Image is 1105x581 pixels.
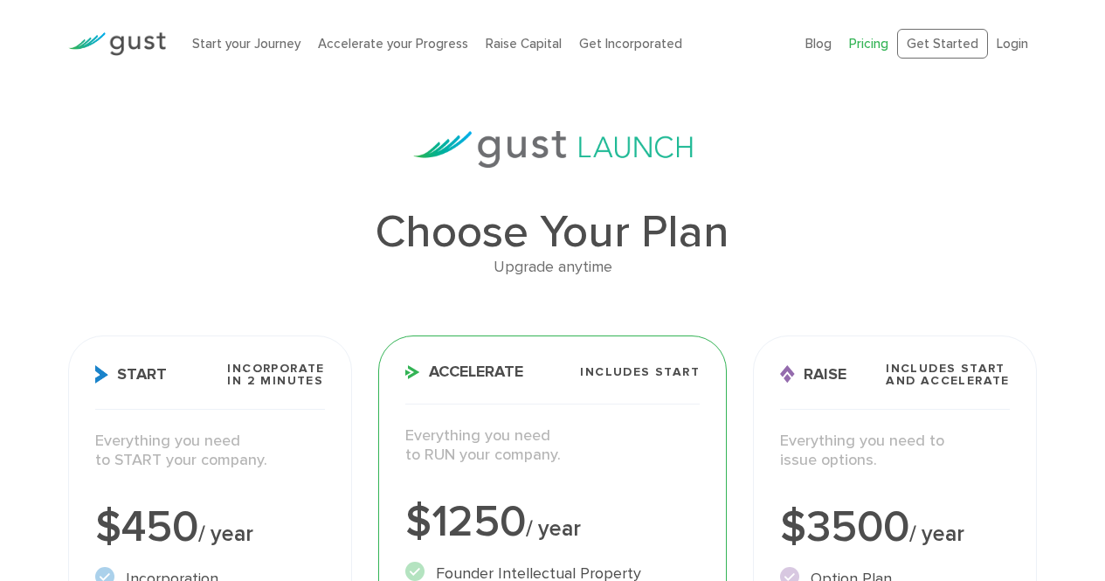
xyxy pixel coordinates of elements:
[886,363,1010,387] span: Includes START and ACCELERATE
[849,36,888,52] a: Pricing
[405,426,700,466] p: Everything you need to RUN your company.
[897,29,988,59] a: Get Started
[780,432,1010,471] p: Everything you need to issue options.
[95,506,325,550] div: $450
[192,36,300,52] a: Start your Journey
[405,501,700,544] div: $1250
[780,365,795,384] img: Raise Icon
[526,515,581,542] span: / year
[405,365,420,379] img: Accelerate Icon
[997,36,1028,52] a: Login
[95,432,325,471] p: Everything you need to START your company.
[780,365,846,384] span: Raise
[95,365,167,384] span: Start
[68,32,166,56] img: Gust Logo
[805,36,832,52] a: Blog
[95,365,108,384] img: Start Icon X2
[198,521,253,547] span: / year
[318,36,468,52] a: Accelerate your Progress
[580,366,700,378] span: Includes START
[227,363,324,387] span: Incorporate in 2 Minutes
[780,506,1010,550] div: $3500
[909,521,964,547] span: / year
[68,255,1037,280] div: Upgrade anytime
[405,364,523,380] span: Accelerate
[579,36,682,52] a: Get Incorporated
[413,131,693,168] img: gust-launch-logos.svg
[486,36,562,52] a: Raise Capital
[68,210,1037,255] h1: Choose Your Plan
